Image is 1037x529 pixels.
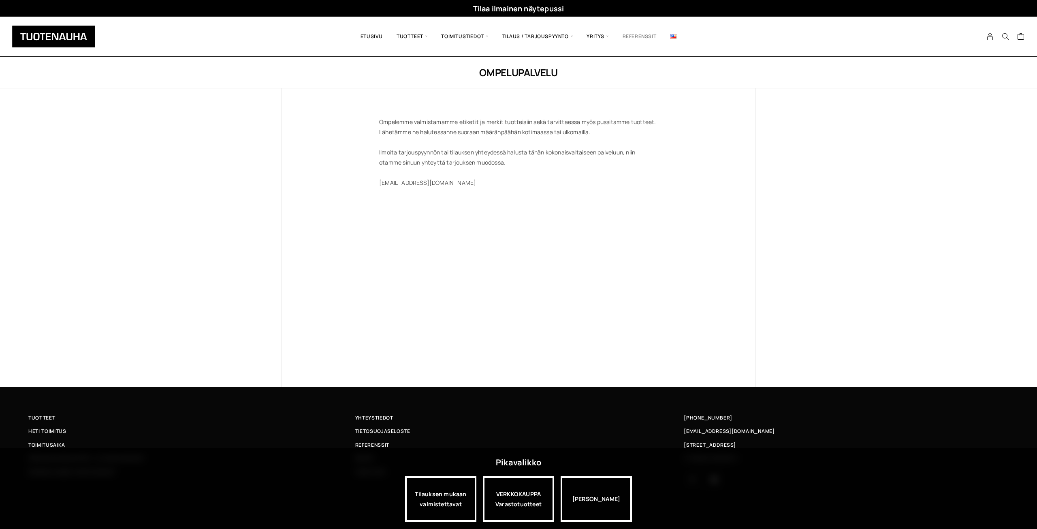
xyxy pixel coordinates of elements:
div: [PERSON_NAME] [561,476,632,522]
a: Etusivu [354,23,390,50]
img: Tuotenauha Oy [12,26,95,47]
a: Yhteystiedot [355,413,682,422]
a: [PHONE_NUMBER] [684,413,732,422]
img: English [670,34,676,39]
span: [STREET_ADDRESS] [684,441,736,449]
span: Yhteystiedot [355,413,393,422]
div: Lähetämme ne halutessanne suoraan määränpäähän kotimaassa tai ulkomailla. [379,127,658,137]
span: Toimitustiedot [434,23,495,50]
a: Tietosuojaseloste [355,427,682,435]
div: VERKKOKAUPPA Varastotuotteet [483,476,554,522]
span: Toimitusaika [28,441,65,449]
a: [EMAIL_ADDRESS][DOMAIN_NAME] [684,427,775,435]
span: Yritys [580,23,615,50]
a: Heti toimitus [28,427,355,435]
a: Tilaa ilmainen näytepussi [473,4,564,13]
a: Toimitusaika [28,441,355,449]
a: Referenssit [616,23,664,50]
button: Search [998,33,1013,40]
span: Tuotteet [28,413,55,422]
a: Referenssit [355,441,682,449]
h1: Ompelupalvelu [282,66,755,79]
span: Referenssit [355,441,389,449]
div: Ompelemme valmistamamme etiketit ja merkit tuotteisiin sekä tarvittaessa myös pussitamme tuotteet. [379,117,658,127]
a: Cart [1017,32,1025,42]
span: Tietosuojaseloste [355,427,410,435]
a: Tilauksen mukaan valmistettavat [405,476,476,522]
a: [EMAIL_ADDRESS][DOMAIN_NAME] [379,179,476,186]
span: Tilaus / Tarjouspyyntö [495,23,580,50]
div: Pikavalikko [496,455,541,470]
a: Tuotteet [28,413,355,422]
span: Heti toimitus [28,427,66,435]
a: VERKKOKAUPPAVarastotuotteet [483,476,554,522]
div: Ilmoita tarjouspyynnön tai tilauksen yhteydessä halusta tähän kokonaisvaltaiseen palveluun, niin ... [379,147,658,167]
span: Tuotteet [390,23,434,50]
a: My Account [982,33,998,40]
